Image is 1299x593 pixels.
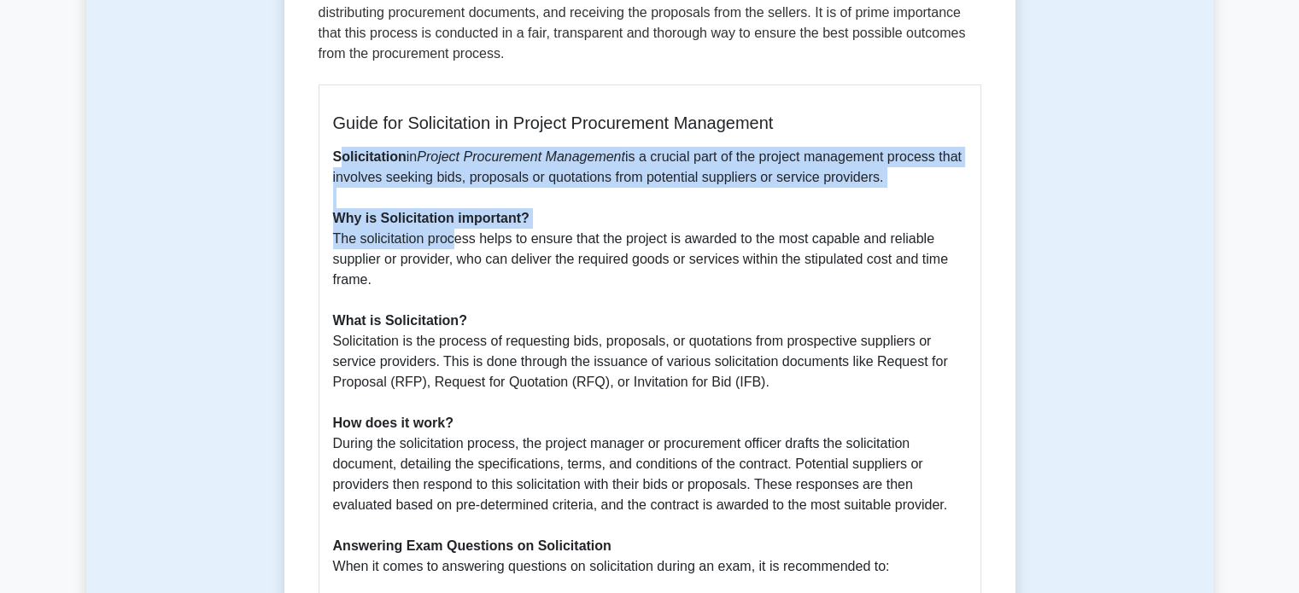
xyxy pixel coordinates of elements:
[333,211,530,225] b: Why is Solicitation important?
[333,538,611,553] b: Answering Exam Questions on Solicitation
[333,416,453,430] b: How does it work?
[333,313,467,328] b: What is Solicitation?
[417,149,625,164] i: Project Procurement Management
[333,113,967,133] h5: Guide for Solicitation in Project Procurement Management
[333,149,407,164] b: Solicitation
[333,147,967,577] p: in is a crucial part of the project management process that involves seeking bids, proposals or q...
